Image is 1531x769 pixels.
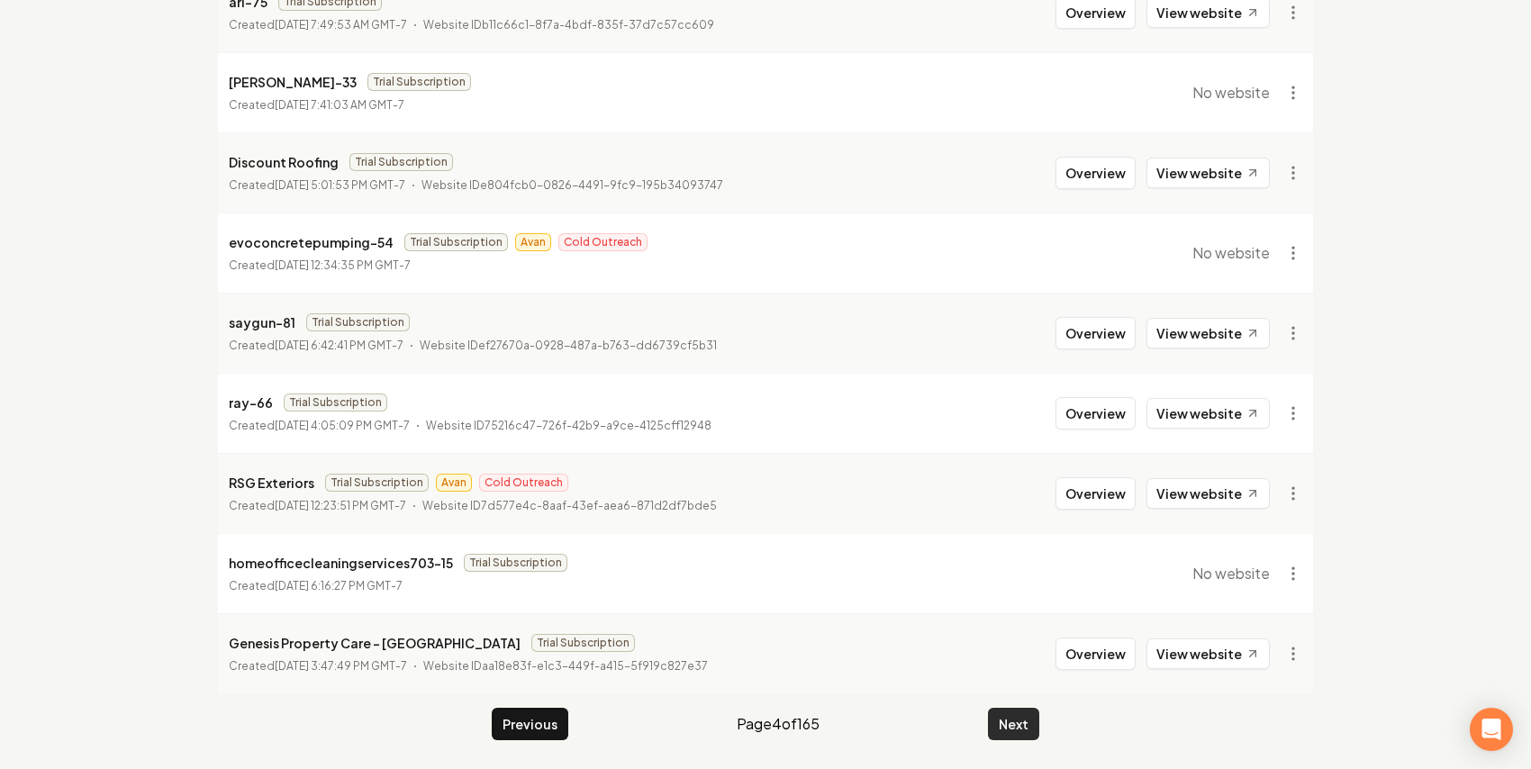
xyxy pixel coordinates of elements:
[1055,317,1136,349] button: Overview
[229,417,410,435] p: Created
[558,233,648,251] span: Cold Outreach
[229,257,411,275] p: Created
[229,231,394,253] p: evoconcretepumping-54
[1192,82,1270,104] span: No website
[988,708,1039,740] button: Next
[275,419,410,432] time: [DATE] 4:05:09 PM GMT-7
[1146,638,1270,669] a: View website
[325,474,429,492] span: Trial Subscription
[737,713,820,735] span: Page 4 of 165
[229,151,339,173] p: Discount Roofing
[275,499,406,512] time: [DATE] 12:23:51 PM GMT-7
[1146,318,1270,348] a: View website
[275,178,405,192] time: [DATE] 5:01:53 PM GMT-7
[492,708,568,740] button: Previous
[1146,398,1270,429] a: View website
[229,337,403,355] p: Created
[479,474,568,492] span: Cold Outreach
[229,552,453,574] p: homeofficecleaningservices703-15
[229,16,407,34] p: Created
[1192,242,1270,264] span: No website
[275,258,411,272] time: [DATE] 12:34:35 PM GMT-7
[1192,563,1270,584] span: No website
[515,233,551,251] span: Avan
[229,657,407,675] p: Created
[421,176,723,195] p: Website ID e804fcb0-0826-4491-9fc9-195b34093747
[284,394,387,412] span: Trial Subscription
[229,472,314,493] p: RSG Exteriors
[229,577,403,595] p: Created
[1055,397,1136,430] button: Overview
[229,176,405,195] p: Created
[1146,478,1270,509] a: View website
[423,16,714,34] p: Website ID b11c66c1-8f7a-4bdf-835f-37d7c57cc609
[420,337,717,355] p: Website ID ef27670a-0928-487a-b763-dd6739cf5b31
[229,312,295,333] p: saygun-81
[1146,158,1270,188] a: View website
[436,474,472,492] span: Avan
[229,96,404,114] p: Created
[367,73,471,91] span: Trial Subscription
[531,634,635,652] span: Trial Subscription
[306,313,410,331] span: Trial Subscription
[349,153,453,171] span: Trial Subscription
[404,233,508,251] span: Trial Subscription
[275,18,407,32] time: [DATE] 7:49:53 AM GMT-7
[229,71,357,93] p: [PERSON_NAME]-33
[229,497,406,515] p: Created
[426,417,711,435] p: Website ID 75216c47-726f-42b9-a9ce-4125cff12948
[275,339,403,352] time: [DATE] 6:42:41 PM GMT-7
[422,497,717,515] p: Website ID 7d577e4c-8aaf-43ef-aea6-871d2df7bde5
[275,579,403,593] time: [DATE] 6:16:27 PM GMT-7
[464,554,567,572] span: Trial Subscription
[1055,638,1136,670] button: Overview
[275,659,407,673] time: [DATE] 3:47:49 PM GMT-7
[229,632,521,654] p: Genesis Property Care - [GEOGRAPHIC_DATA]
[1055,157,1136,189] button: Overview
[229,392,273,413] p: ray-66
[275,98,404,112] time: [DATE] 7:41:03 AM GMT-7
[1470,708,1513,751] div: Open Intercom Messenger
[423,657,708,675] p: Website ID aa18e83f-e1c3-449f-a415-5f919c827e37
[1055,477,1136,510] button: Overview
